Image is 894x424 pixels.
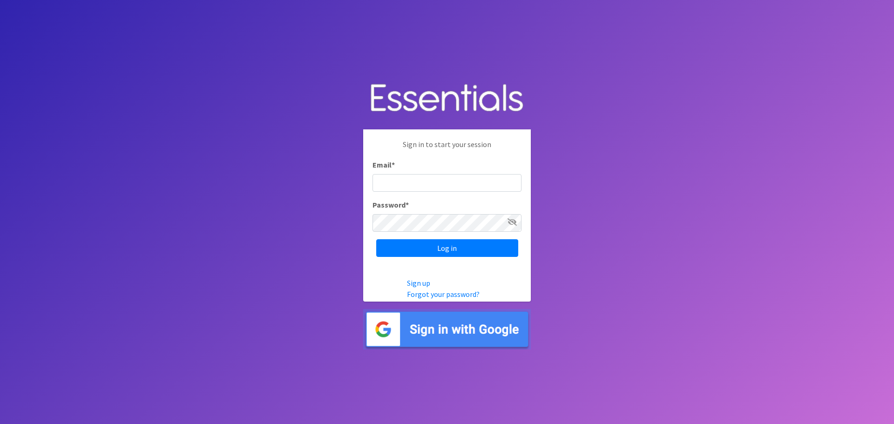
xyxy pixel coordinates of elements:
[363,309,531,350] img: Sign in with Google
[392,160,395,169] abbr: required
[406,200,409,209] abbr: required
[407,278,430,288] a: Sign up
[363,74,531,122] img: Human Essentials
[407,289,480,299] a: Forgot your password?
[372,199,409,210] label: Password
[372,139,521,159] p: Sign in to start your session
[376,239,518,257] input: Log in
[372,159,395,170] label: Email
